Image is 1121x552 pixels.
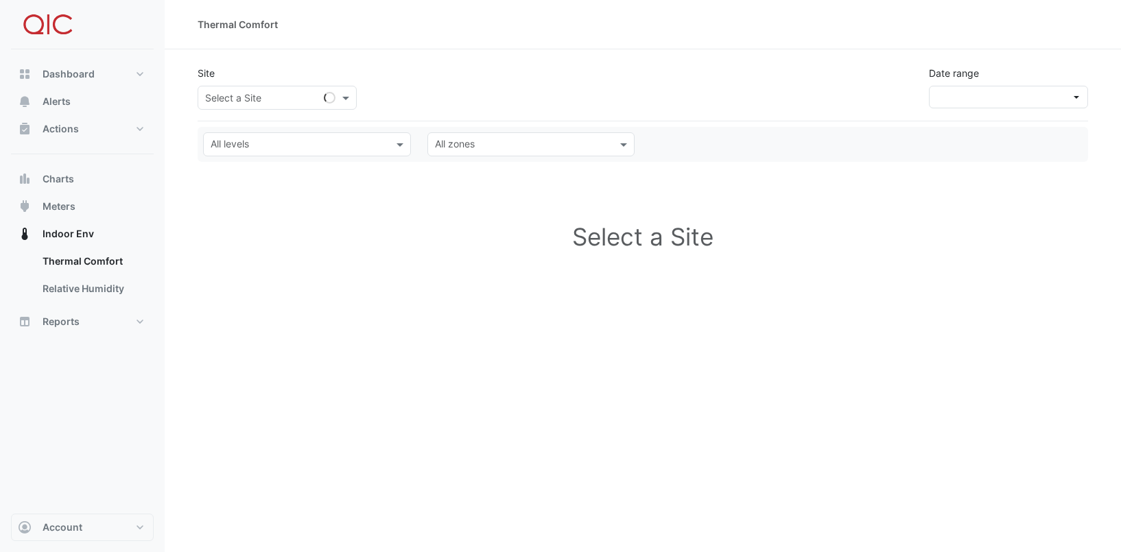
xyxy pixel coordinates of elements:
div: Indoor Env [11,248,154,308]
span: Meters [43,200,75,213]
app-icon: Dashboard [18,67,32,81]
app-icon: Charts [18,172,32,186]
app-icon: Indoor Env [18,227,32,241]
button: Indoor Env [11,220,154,248]
a: Relative Humidity [32,275,154,302]
span: Dashboard [43,67,95,81]
label: Site [198,66,215,80]
div: All zones [433,136,475,154]
app-icon: Alerts [18,95,32,108]
h1: Select a Site [198,178,1088,295]
a: Thermal Comfort [32,248,154,275]
button: Charts [11,165,154,193]
span: Indoor Env [43,227,94,241]
div: All levels [209,136,249,154]
span: Alerts [43,95,71,108]
button: Reports [11,308,154,335]
div: Thermal Comfort [198,17,278,32]
button: Account [11,514,154,541]
button: Dashboard [11,60,154,88]
app-icon: Meters [18,200,32,213]
span: Actions [43,122,79,136]
img: Company Logo [16,11,78,38]
app-icon: Reports [18,315,32,328]
label: Date range [929,66,979,80]
button: Actions [11,115,154,143]
app-icon: Actions [18,122,32,136]
span: Account [43,520,82,534]
span: Charts [43,172,74,186]
button: Alerts [11,88,154,115]
button: Meters [11,193,154,220]
span: Reports [43,315,80,328]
